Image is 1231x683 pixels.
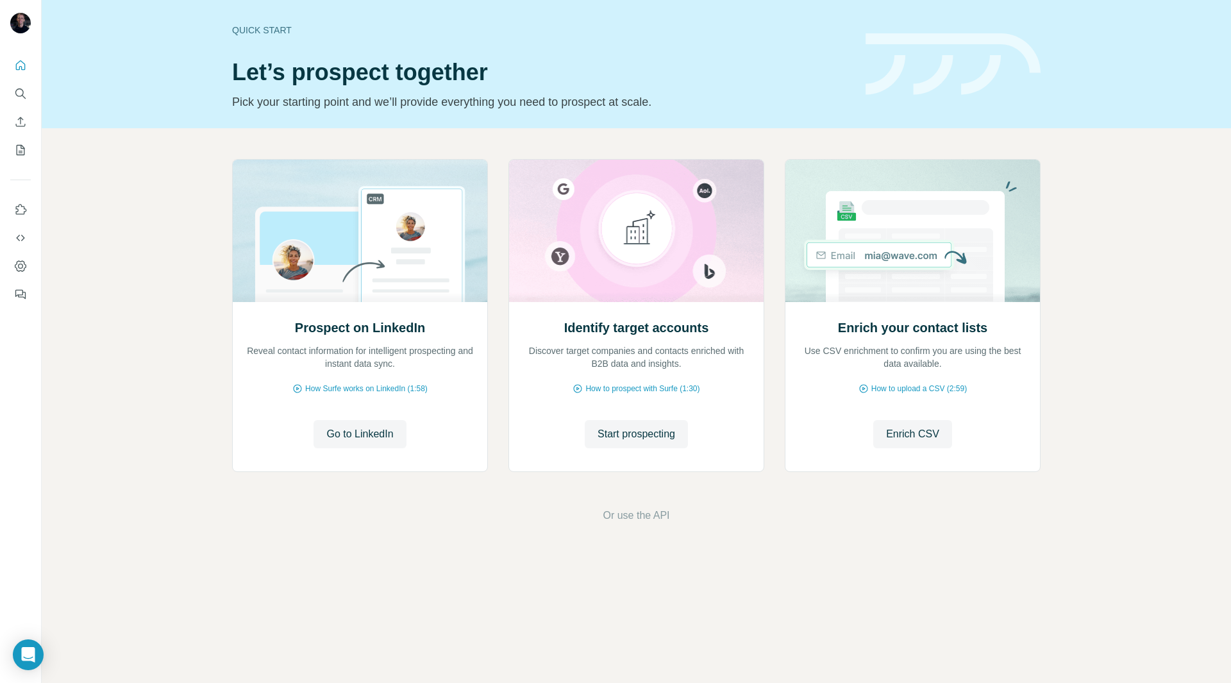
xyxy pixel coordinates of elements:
button: Quick start [10,54,31,77]
span: Enrich CSV [886,426,939,442]
h2: Identify target accounts [564,319,709,337]
img: banner [866,33,1041,96]
div: Quick start [232,24,850,37]
p: Pick your starting point and we’ll provide everything you need to prospect at scale. [232,93,850,111]
p: Reveal contact information for intelligent prospecting and instant data sync. [246,344,474,370]
h1: Let’s prospect together [232,60,850,85]
h2: Enrich your contact lists [838,319,987,337]
button: Search [10,82,31,105]
span: How to prospect with Surfe (1:30) [585,383,699,394]
button: My lists [10,139,31,162]
button: Use Surfe on LinkedIn [10,198,31,221]
p: Use CSV enrichment to confirm you are using the best data available. [798,344,1027,370]
div: Open Intercom Messenger [13,639,44,670]
span: Start prospecting [598,426,675,442]
button: Enrich CSV [873,420,952,448]
button: Enrich CSV [10,110,31,133]
img: Enrich your contact lists [785,160,1041,302]
span: How to upload a CSV (2:59) [871,383,967,394]
p: Discover target companies and contacts enriched with B2B data and insights. [522,344,751,370]
h2: Prospect on LinkedIn [295,319,425,337]
button: Go to LinkedIn [314,420,406,448]
img: Prospect on LinkedIn [232,160,488,302]
button: Start prospecting [585,420,688,448]
button: Or use the API [603,508,669,523]
img: Identify target accounts [508,160,764,302]
button: Use Surfe API [10,226,31,249]
button: Feedback [10,283,31,306]
img: Avatar [10,13,31,33]
button: Dashboard [10,255,31,278]
span: Go to LinkedIn [326,426,393,442]
span: How Surfe works on LinkedIn (1:58) [305,383,428,394]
